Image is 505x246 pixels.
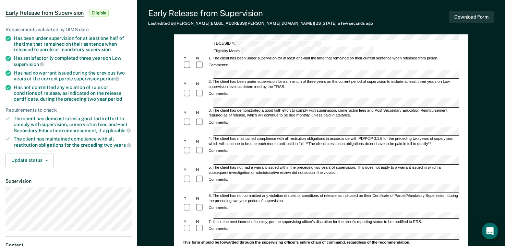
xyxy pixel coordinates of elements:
div: Y [183,82,195,87]
div: N [195,139,207,144]
div: The client has demonstrated a good faith effort to comply with supervision, crime victim fees and... [14,116,132,133]
span: period [100,76,119,81]
button: Update status [5,154,54,167]
div: 2. The client has been under supervision for a minimum of three years on the current period of su... [208,80,459,90]
div: N [195,82,207,87]
div: Y [183,168,195,172]
dt: Supervision [5,178,132,184]
div: Y [183,196,195,201]
span: supervision [14,61,44,67]
span: a few seconds ago [338,21,373,26]
div: TDCJ/SID #: [213,41,323,46]
span: Eligible [89,10,109,16]
span: period [108,96,122,102]
div: Comments: [208,177,229,182]
div: Requirements to check [5,107,132,113]
div: Y [183,139,195,144]
div: Comments: [208,205,229,210]
span: years [113,142,131,148]
div: Y [183,56,195,61]
div: Has not committed any violation of rules or conditions of release, as indicated on the release ce... [14,85,132,102]
div: Early Release from Supervision [148,8,373,18]
div: Has had no warrant issued during the previous two years of the current parole supervision [14,70,132,82]
div: Comments: [208,148,229,153]
div: Y [183,219,195,224]
div: Requirements validated by OIMS data [5,27,132,33]
div: 5. The client has not had a warrant issued within the preceding two years of supervision. This do... [208,165,459,175]
div: 1. The client has been under supervision for at least one-half the time that remained on their cu... [208,56,459,61]
span: applicable [103,128,131,133]
button: Download Form [449,11,494,23]
div: 6. The client has not committed any violation of rules or conditions of release as indicated on t... [208,193,459,203]
div: N [195,56,207,61]
div: Y [183,111,195,115]
div: 7. It is in the best interest of society, per the supervising officer's discretion for the client... [208,219,459,224]
span: Early Release from Supervision [5,10,84,16]
span: supervision [86,47,111,52]
div: Has satisfactorily completed three years on Low [14,55,132,67]
div: 4. The client has maintained compliance with all restitution obligations in accordance with PD/PO... [208,137,459,147]
div: This form should be forwarded through the supervising officer's entire chain of command, regardle... [183,240,459,245]
div: Eligibility Month: [213,47,374,56]
div: Comments: [208,120,229,125]
div: Comments: [208,63,229,68]
div: Last edited by [PERSON_NAME][EMAIL_ADDRESS][PERSON_NAME][DOMAIN_NAME][US_STATE] [148,21,373,26]
div: Comments: [208,92,229,97]
div: 3. The client has demonstrated a good faith effort to comply with supervision, crime victim fees ... [208,108,459,118]
div: N [195,196,207,201]
div: Comments: [208,226,229,231]
div: N [195,111,207,115]
div: N [195,168,207,172]
div: The client has maintained compliance with all restitution obligations for the preceding two [14,136,132,148]
div: Open Intercom Messenger [482,223,498,239]
div: N [195,219,207,224]
div: Has been under supervision for at least one half of the time that remained on their sentence when... [14,35,132,53]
